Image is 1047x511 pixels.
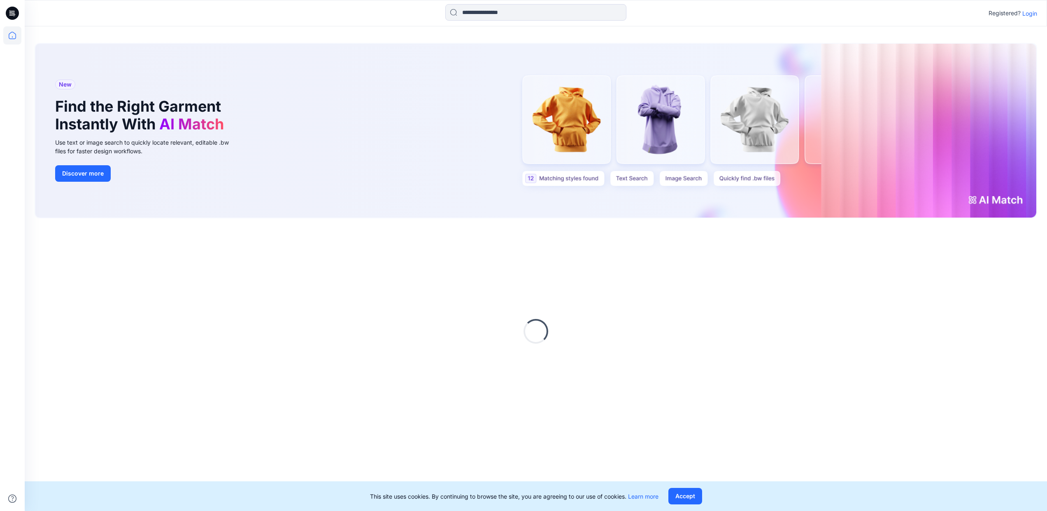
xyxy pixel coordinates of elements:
[989,8,1021,18] p: Registered?
[159,115,224,133] span: AI Match
[55,138,240,155] div: Use text or image search to quickly locate relevant, editable .bw files for faster design workflows.
[628,493,658,500] a: Learn more
[370,492,658,501] p: This site uses cookies. By continuing to browse the site, you are agreeing to our use of cookies.
[55,165,111,182] button: Discover more
[1022,9,1037,18] p: Login
[55,98,228,133] h1: Find the Right Garment Instantly With
[59,80,72,89] span: New
[668,488,702,504] button: Accept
